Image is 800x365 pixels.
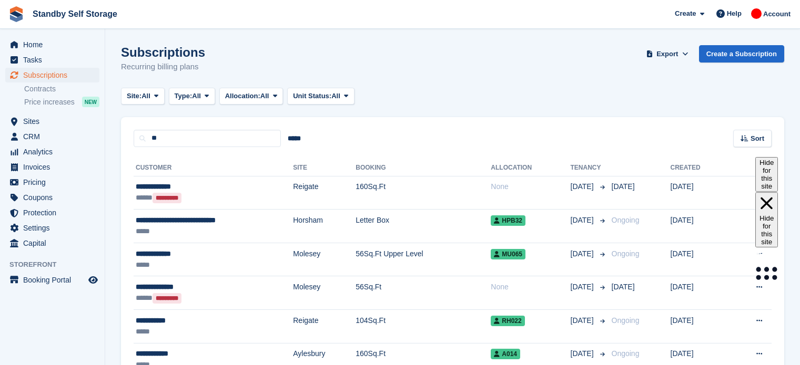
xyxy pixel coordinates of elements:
[356,276,491,310] td: 56Sq.Ft
[293,91,331,101] span: Unit Status:
[491,181,570,192] div: None
[24,97,75,107] span: Price increases
[671,310,729,343] td: [DATE]
[356,210,491,243] td: Letter Box
[356,243,491,276] td: 56Sq.Ft Upper Level
[491,160,570,176] th: Allocation
[23,175,86,190] span: Pricing
[5,236,99,251] a: menu
[5,273,99,287] a: menu
[571,315,596,326] span: [DATE]
[671,210,729,243] td: [DATE]
[9,259,105,270] span: Storefront
[121,45,205,59] h1: Subscriptions
[491,349,520,359] span: A014
[260,91,269,101] span: All
[121,61,205,73] p: Recurring billing plans
[612,349,640,358] span: Ongoing
[612,283,635,291] span: [DATE]
[293,210,356,243] td: Horsham
[175,91,193,101] span: Type:
[612,249,640,258] span: Ongoing
[571,248,596,259] span: [DATE]
[23,68,86,82] span: Subscriptions
[571,215,596,226] span: [DATE]
[331,91,340,101] span: All
[571,160,607,176] th: Tenancy
[656,49,678,59] span: Export
[5,129,99,144] a: menu
[293,310,356,343] td: Reigate
[23,190,86,205] span: Coupons
[23,205,86,220] span: Protection
[571,281,596,293] span: [DATE]
[219,88,283,105] button: Allocation: All
[23,37,86,52] span: Home
[612,182,635,191] span: [DATE]
[5,221,99,235] a: menu
[727,8,742,19] span: Help
[491,215,525,226] span: HPB32
[141,91,150,101] span: All
[5,114,99,129] a: menu
[293,160,356,176] th: Site
[356,176,491,210] td: 160Sq.Ft
[293,243,356,276] td: Molesey
[491,281,570,293] div: None
[127,91,141,101] span: Site:
[571,181,596,192] span: [DATE]
[675,8,696,19] span: Create
[5,53,99,67] a: menu
[5,190,99,205] a: menu
[699,45,784,62] a: Create a Subscription
[671,243,729,276] td: [DATE]
[23,53,86,67] span: Tasks
[192,91,201,101] span: All
[671,176,729,210] td: [DATE]
[5,205,99,220] a: menu
[23,236,86,251] span: Capital
[293,276,356,310] td: Molesey
[82,97,99,107] div: NEW
[23,160,86,174] span: Invoices
[571,348,596,359] span: [DATE]
[87,274,99,286] a: Preview store
[23,221,86,235] span: Settings
[23,129,86,144] span: CRM
[5,160,99,174] a: menu
[121,88,165,105] button: Site: All
[356,160,491,176] th: Booking
[134,160,293,176] th: Customer
[751,8,762,19] img: Aaron Winter
[225,91,260,101] span: Allocation:
[491,249,525,259] span: MU065
[23,144,86,159] span: Analytics
[293,176,356,210] td: Reigate
[763,9,791,19] span: Account
[24,96,99,108] a: Price increases NEW
[612,316,640,325] span: Ongoing
[169,88,215,105] button: Type: All
[491,316,524,326] span: RH022
[5,175,99,190] a: menu
[287,88,354,105] button: Unit Status: All
[23,114,86,129] span: Sites
[5,37,99,52] a: menu
[8,6,24,22] img: stora-icon-8386f47178a22dfd0bd8f6a31ec36ba5ce8667c1dd55bd0f319d3a0aa187defe.svg
[612,216,640,224] span: Ongoing
[644,45,691,62] button: Export
[23,273,86,287] span: Booking Portal
[671,160,729,176] th: Created
[28,5,121,23] a: Standby Self Storage
[24,84,99,94] a: Contracts
[671,276,729,310] td: [DATE]
[5,68,99,82] a: menu
[356,310,491,343] td: 104Sq.Ft
[751,133,764,144] span: Sort
[5,144,99,159] a: menu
